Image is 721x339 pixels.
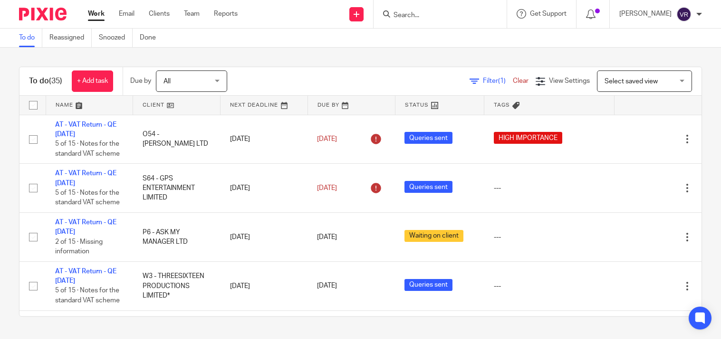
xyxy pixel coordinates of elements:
[49,77,62,85] span: (35)
[494,102,510,108] span: Tags
[55,189,120,206] span: 5 of 15 · Notes for the standard VAT scheme
[221,115,308,164] td: [DATE]
[99,29,133,47] a: Snoozed
[393,11,478,20] input: Search
[49,29,92,47] a: Reassigned
[404,132,452,144] span: Queries sent
[55,219,116,235] a: AT - VAT Return - QE [DATE]
[29,76,62,86] h1: To do
[163,78,171,85] span: All
[184,9,200,19] a: Team
[619,9,672,19] p: [PERSON_NAME]
[133,261,221,310] td: W3 - THREESIXTEEN PRODUCTIONS LIMITED*
[140,29,163,47] a: Done
[317,283,337,289] span: [DATE]
[317,185,337,191] span: [DATE]
[494,281,605,291] div: ---
[513,78,529,84] a: Clear
[317,136,337,142] span: [DATE]
[483,78,513,84] span: Filter
[221,164,308,213] td: [DATE]
[133,164,221,213] td: S64 - GPS ENTERTAINMENT LIMITED
[19,8,67,20] img: Pixie
[317,234,337,240] span: [DATE]
[72,70,113,92] a: + Add task
[498,78,506,84] span: (1)
[133,213,221,262] td: P6 - ASK MY MANAGER LTD
[55,170,116,186] a: AT - VAT Return - QE [DATE]
[404,230,463,242] span: Waiting on client
[530,10,567,17] span: Get Support
[133,115,221,164] td: O54 - [PERSON_NAME] LTD
[55,239,103,255] span: 2 of 15 · Missing information
[221,213,308,262] td: [DATE]
[55,121,116,138] a: AT - VAT Return - QE [DATE]
[494,132,562,144] span: HIGH IMPORTANCE
[404,181,452,193] span: Queries sent
[494,183,605,193] div: ---
[19,29,42,47] a: To do
[149,9,170,19] a: Clients
[119,9,135,19] a: Email
[494,232,605,242] div: ---
[404,279,452,291] span: Queries sent
[214,9,238,19] a: Reports
[55,288,120,304] span: 5 of 15 · Notes for the standard VAT scheme
[55,140,120,157] span: 5 of 15 · Notes for the standard VAT scheme
[130,76,151,86] p: Due by
[676,7,692,22] img: svg%3E
[221,261,308,310] td: [DATE]
[549,78,590,84] span: View Settings
[55,268,116,284] a: AT - VAT Return - QE [DATE]
[88,9,105,19] a: Work
[605,78,658,85] span: Select saved view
